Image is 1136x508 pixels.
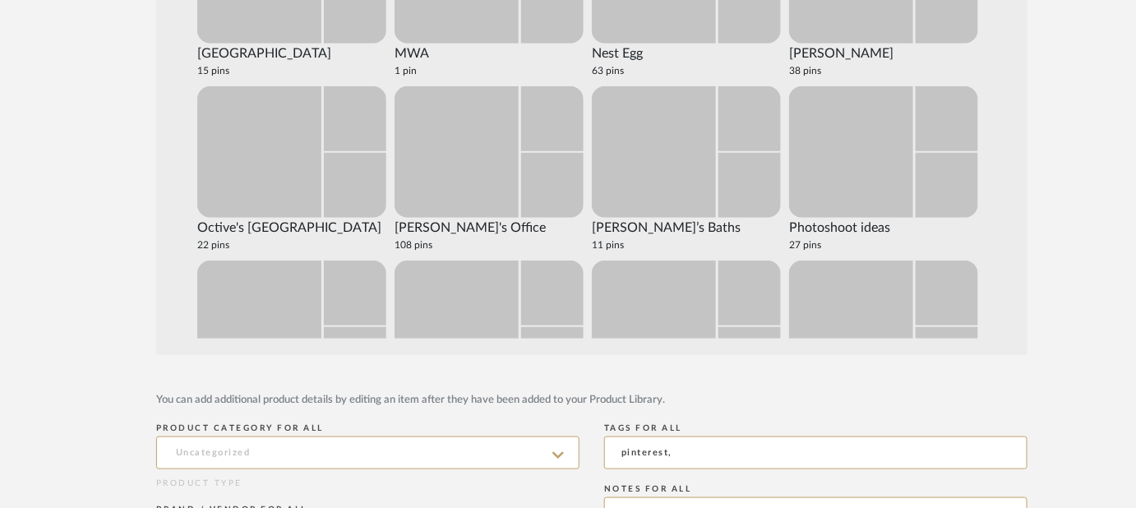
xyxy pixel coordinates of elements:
div: 15 pin s [197,63,386,78]
label: TAGS FOR ALL [604,423,682,433]
div: You can add additional product details by editing an item after they have been added to your Prod... [156,392,1027,409]
div: 27 pin s [789,238,978,252]
div: [PERSON_NAME]'s Office [395,218,584,238]
div: Photoshoot ideas [789,218,978,238]
input: Uncategorized [156,436,580,469]
div: [PERSON_NAME]’s Baths [592,218,781,238]
div: 63 pin s [592,63,781,78]
label: PRODUCT CATEGORY FOR ALL [156,423,324,433]
div: Octive's [GEOGRAPHIC_DATA] [197,218,386,238]
div: 11 pin s [592,238,781,252]
div: 1 pin [395,63,584,78]
label: NOTES FOR ALL [604,484,692,494]
div: PRODUCT TYPE [156,478,580,490]
div: 38 pin s [789,63,978,78]
div: [PERSON_NAME] [789,44,978,63]
div: MWA [395,44,584,63]
div: Nest Egg [592,44,781,63]
input: Enter Keywords, Separated by Commas [604,436,1027,469]
div: [GEOGRAPHIC_DATA] [197,44,386,63]
div: 108 pin s [395,238,584,252]
div: 22 pin s [197,238,386,252]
